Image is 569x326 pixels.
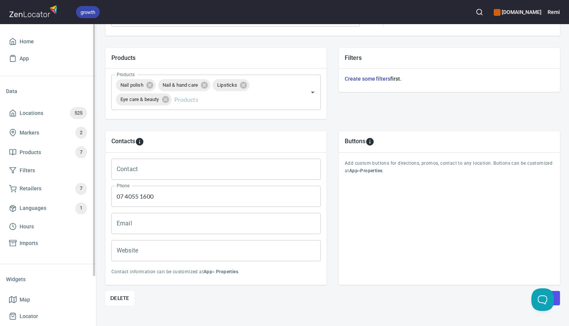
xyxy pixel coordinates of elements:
[20,54,29,63] span: App
[6,235,90,252] a: Imports
[75,204,87,213] span: 1
[9,3,59,19] img: zenlocator
[548,8,560,16] h6: Remi
[20,166,35,175] span: Filters
[20,295,30,305] span: Map
[360,168,382,173] b: Properties
[76,6,100,18] div: growth
[6,270,90,288] li: Widgets
[173,92,296,107] input: Products
[20,239,38,248] span: Imports
[20,222,34,231] span: Hours
[345,137,365,146] h5: Buttons
[349,168,358,173] b: App
[116,79,156,91] div: Nail polish
[135,137,144,146] svg: To add custom contact information for locations, please go to Apps > Properties > Contacts.
[111,54,321,62] h5: Products
[75,148,87,157] span: 7
[20,184,41,193] span: Retailers
[75,129,87,137] span: 2
[494,9,501,16] button: color-CE600E
[216,269,238,274] b: Properties
[494,4,542,20] div: Manage your apps
[6,82,90,100] li: Data
[213,81,242,89] span: Lipsticks
[111,137,135,146] h5: Contacts
[345,54,554,62] h5: Filters
[6,218,90,235] a: Hours
[6,162,90,179] a: Filters
[6,291,90,308] a: Map
[213,79,250,91] div: Lipsticks
[6,308,90,325] a: Locator
[75,184,87,193] span: 7
[204,269,212,274] b: App
[494,8,542,16] h6: [DOMAIN_NAME]
[531,288,554,311] iframe: Help Scout Beacon - Open
[20,312,38,321] span: Locator
[345,75,554,83] h6: first.
[116,81,148,89] span: Nail polish
[110,294,129,303] span: Delete
[6,199,90,218] a: Languages1
[345,160,554,175] p: Add custom buttons for directions, promos, contact to any location. Buttons can be customized at > .
[6,50,90,67] a: App
[6,123,90,142] a: Markers2
[70,109,87,118] span: 525
[20,148,41,157] span: Products
[307,87,318,98] button: Open
[20,37,34,46] span: Home
[6,103,90,123] a: Locations525
[158,81,202,89] span: Nail & hand care
[6,179,90,199] a: Retailers7
[111,268,321,276] p: Contact information can be customized at > .
[365,137,374,146] svg: To add custom buttons for locations, please go to Apps > Properties > Buttons.
[345,76,390,82] a: Create some filters
[105,291,134,305] button: Delete
[20,204,46,213] span: Languages
[20,128,39,138] span: Markers
[116,96,164,103] span: Eye care & beauty
[548,4,560,20] button: Remi
[20,109,43,118] span: Locations
[76,8,100,16] span: growth
[158,79,210,91] div: Nail & hand care
[6,33,90,50] a: Home
[116,93,172,106] div: Eye care & beauty
[6,142,90,162] a: Products7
